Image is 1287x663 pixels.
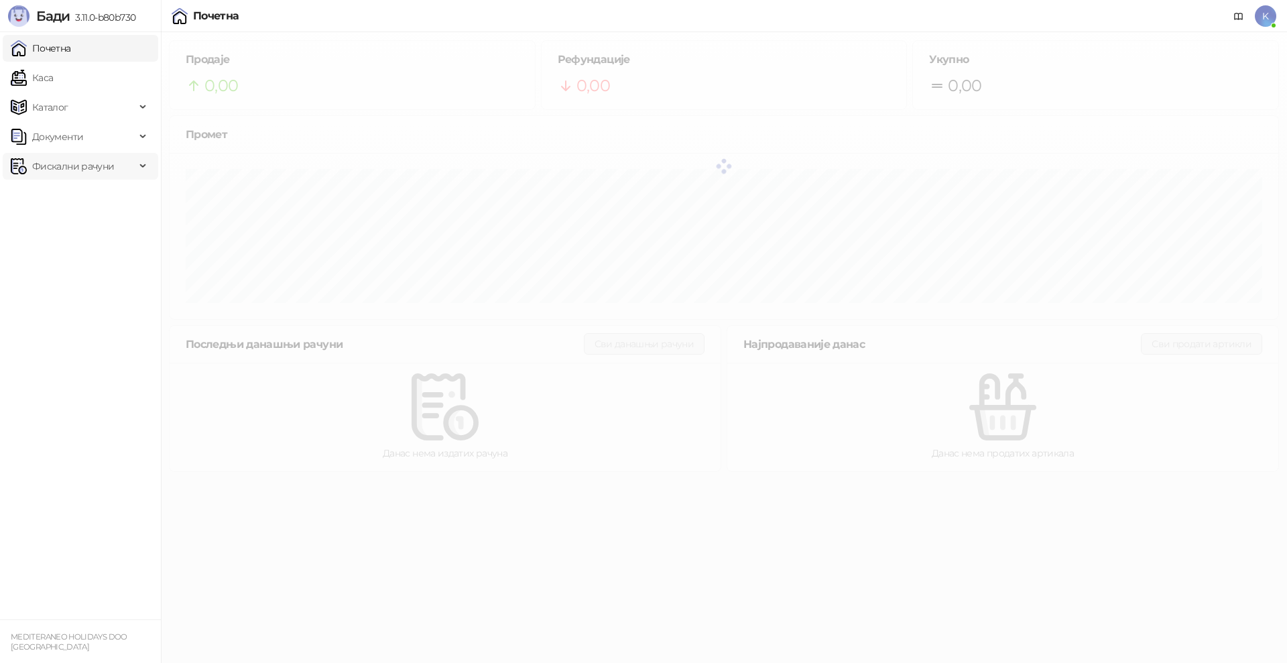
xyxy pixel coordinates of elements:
a: Каса [11,64,53,91]
span: Каталог [32,94,68,121]
span: Документи [32,123,83,150]
span: 3.11.0-b80b730 [70,11,135,23]
img: Logo [8,5,29,27]
a: Почетна [11,35,71,62]
span: Фискални рачуни [32,153,114,180]
span: K [1255,5,1276,27]
a: Документација [1228,5,1249,27]
span: Бади [36,8,70,24]
div: Почетна [193,11,239,21]
small: MEDITERANEO HOLIDAYS DOO [GEOGRAPHIC_DATA] [11,632,127,652]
